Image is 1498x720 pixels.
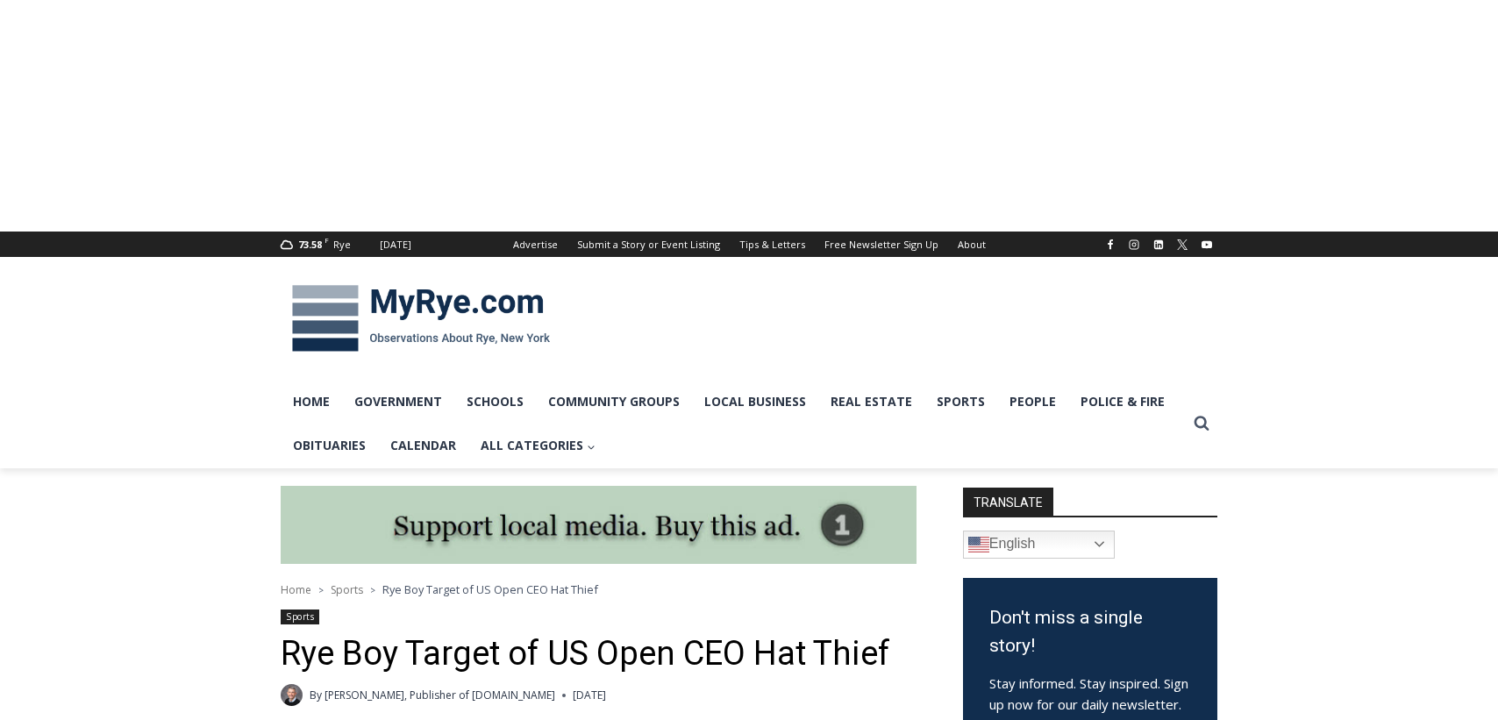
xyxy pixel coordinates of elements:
[924,380,997,424] a: Sports
[454,380,536,424] a: Schools
[536,380,692,424] a: Community Groups
[948,232,995,257] a: About
[989,604,1191,659] h3: Don't miss a single story!
[818,380,924,424] a: Real Estate
[281,684,303,706] a: Author image
[692,380,818,424] a: Local Business
[281,486,917,565] img: support local media, buy this ad
[281,424,378,467] a: Obituaries
[298,238,322,251] span: 73.58
[325,235,329,245] span: F
[281,610,319,624] a: Sports
[989,673,1191,715] p: Stay informed. Stay inspired. Sign up now for our daily newsletter.
[503,232,567,257] a: Advertise
[567,232,730,257] a: Submit a Story or Event Listing
[468,424,608,467] a: All Categories
[380,237,411,253] div: [DATE]
[281,581,917,598] nav: Breadcrumbs
[281,582,311,597] a: Home
[281,380,342,424] a: Home
[378,424,468,467] a: Calendar
[815,232,948,257] a: Free Newsletter Sign Up
[342,380,454,424] a: Government
[325,688,555,702] a: [PERSON_NAME], Publisher of [DOMAIN_NAME]
[573,687,606,703] time: [DATE]
[1196,234,1217,255] a: YouTube
[1100,234,1121,255] a: Facebook
[1068,380,1177,424] a: Police & Fire
[1148,234,1169,255] a: Linkedin
[333,237,351,253] div: Rye
[281,273,561,364] img: MyRye.com
[310,687,322,703] span: By
[968,534,989,555] img: en
[503,232,995,257] nav: Secondary Navigation
[382,581,598,597] span: Rye Boy Target of US Open CEO Hat Thief
[281,634,917,674] h1: Rye Boy Target of US Open CEO Hat Thief
[1123,234,1145,255] a: Instagram
[963,531,1115,559] a: English
[281,380,1186,468] nav: Primary Navigation
[963,488,1053,516] strong: TRANSLATE
[730,232,815,257] a: Tips & Letters
[370,584,375,596] span: >
[331,582,363,597] a: Sports
[1172,234,1193,255] a: X
[481,436,596,455] span: All Categories
[997,380,1068,424] a: People
[318,584,324,596] span: >
[1186,408,1217,439] button: View Search Form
